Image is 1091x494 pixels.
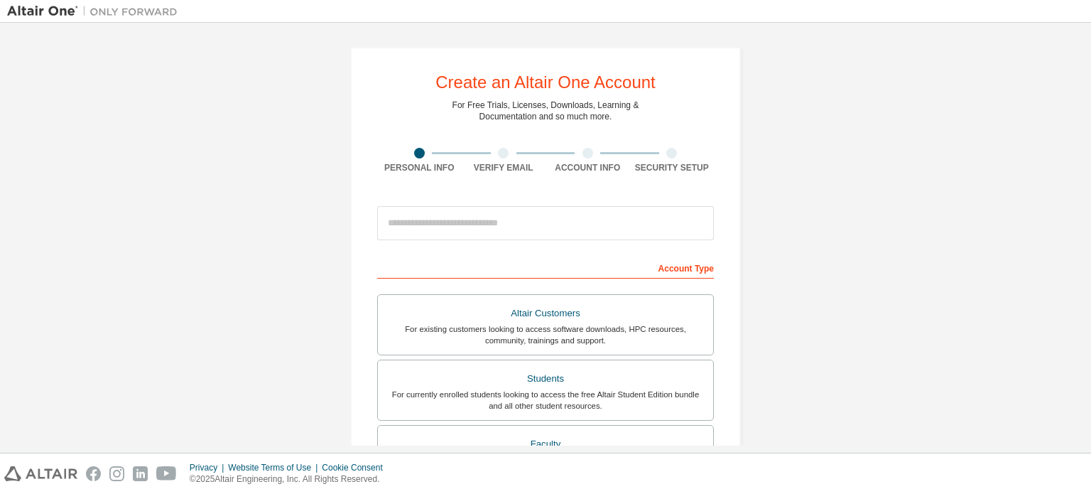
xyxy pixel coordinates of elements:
div: Altair Customers [386,304,705,323]
div: For currently enrolled students looking to access the free Altair Student Edition bundle and all ... [386,389,705,412]
img: youtube.svg [156,466,177,481]
div: Faculty [386,434,705,454]
div: For existing customers looking to access software downloads, HPC resources, community, trainings ... [386,323,705,346]
img: instagram.svg [109,466,124,481]
p: © 2025 Altair Engineering, Inc. All Rights Reserved. [190,473,391,485]
div: For Free Trials, Licenses, Downloads, Learning & Documentation and so much more. [452,100,639,122]
img: facebook.svg [86,466,101,481]
div: Students [386,369,705,389]
div: Website Terms of Use [228,462,322,473]
div: Verify Email [462,162,546,173]
div: Privacy [190,462,228,473]
div: Cookie Consent [322,462,391,473]
div: Account Type [377,256,714,279]
div: Personal Info [377,162,462,173]
div: Create an Altair One Account [435,74,656,91]
img: altair_logo.svg [4,466,77,481]
img: Altair One [7,4,185,18]
div: Security Setup [630,162,715,173]
div: Account Info [545,162,630,173]
img: linkedin.svg [133,466,148,481]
